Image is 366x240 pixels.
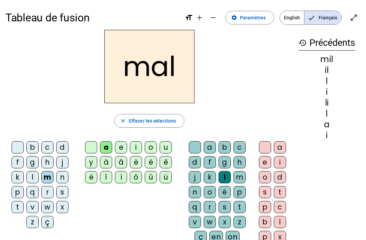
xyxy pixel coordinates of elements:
[56,171,68,183] div: n
[129,117,176,125] span: Effacer les sélections
[26,156,39,168] div: g
[130,156,142,168] div: è
[299,77,355,85] div: l
[231,15,237,21] mat-icon: settings
[259,156,271,168] div: e
[145,156,157,168] div: é
[299,39,307,47] mat-icon: history
[100,141,112,153] div: a
[12,171,24,183] div: k
[299,99,355,107] div: li
[145,141,157,153] div: o
[204,186,216,198] div: o
[259,171,271,183] div: o
[219,216,231,228] div: x
[5,7,179,29] h1: Tableau de fusion
[26,186,39,198] div: q
[219,171,231,183] div: l
[100,171,112,183] div: î
[274,156,286,168] div: i
[233,201,246,213] div: t
[219,156,231,168] div: g
[26,201,39,213] div: v
[209,14,217,22] mat-icon: remove
[350,14,358,22] mat-icon: open_in_full
[304,11,341,24] span: Français
[26,216,39,228] div: z
[299,110,355,118] div: l
[280,11,304,24] span: English
[299,121,355,129] div: a
[120,118,126,124] mat-icon: close
[299,131,355,140] div: i
[115,171,127,183] div: ï
[130,171,142,183] div: ô
[280,11,342,25] mat-button-toggle-group: Language selection
[12,186,24,198] div: p
[299,88,355,96] div: i
[225,11,274,24] button: Paramètres
[41,156,54,168] div: h
[206,11,220,24] button: Diminuer la taille de la police
[189,201,201,213] div: q
[233,141,246,153] div: c
[274,201,286,213] div: c
[12,156,24,168] div: f
[26,141,39,153] div: b
[233,186,246,198] div: p
[145,171,157,183] div: û
[115,141,127,153] div: e
[204,156,216,168] div: f
[160,171,172,183] div: ü
[299,66,355,74] div: il
[104,30,195,103] h2: mal
[41,186,54,198] div: r
[185,14,193,22] mat-icon: format_size
[274,216,286,228] div: l
[274,186,286,198] div: t
[189,156,201,168] div: d
[160,156,172,168] div: ê
[274,171,286,183] div: d
[259,201,271,213] div: p
[204,141,216,153] div: a
[56,201,68,213] div: x
[12,201,24,213] div: t
[41,216,54,228] div: ç
[189,186,201,198] div: n
[115,156,127,168] div: â
[347,11,361,24] button: Entrer en plein écran
[219,141,231,153] div: b
[299,35,355,51] h3: Précédents
[160,141,172,153] div: u
[189,216,201,228] div: v
[189,171,201,183] div: j
[204,201,216,213] div: r
[219,186,231,198] div: é
[219,201,231,213] div: s
[130,141,142,153] div: i
[56,186,68,198] div: s
[100,156,112,168] div: à
[233,171,246,183] div: m
[85,156,97,168] div: y
[56,141,68,153] div: d
[193,11,206,24] button: Augmenter la taille de la police
[259,186,271,198] div: s
[259,216,271,228] div: b
[204,216,216,228] div: w
[26,171,39,183] div: l
[274,141,286,153] div: a
[204,171,216,183] div: k
[41,141,54,153] div: c
[196,14,204,22] mat-icon: add
[233,156,246,168] div: h
[114,114,184,128] button: Effacer les sélections
[299,55,355,63] div: mil
[41,171,54,183] div: m
[56,156,68,168] div: j
[240,14,266,22] span: Paramètres
[85,171,97,183] div: ë
[41,201,54,213] div: w
[233,216,246,228] div: z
